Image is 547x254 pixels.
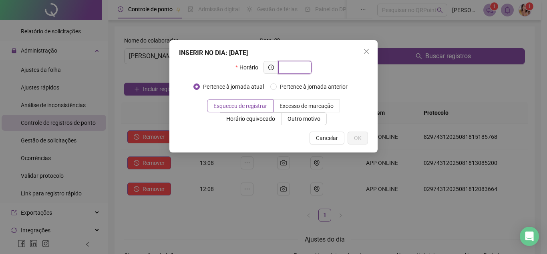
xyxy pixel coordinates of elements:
button: Close [360,45,373,58]
button: Cancelar [310,132,344,144]
span: Esqueceu de registrar [213,103,267,109]
div: Open Intercom Messenger [520,227,539,246]
span: clock-circle [268,65,274,70]
button: OK [348,132,368,144]
span: Excesso de marcação [280,103,334,109]
div: INSERIR NO DIA : [DATE] [179,48,368,58]
span: Pertence à jornada anterior [277,82,351,91]
span: Horário equivocado [226,116,275,122]
span: Outro motivo [288,116,320,122]
span: Pertence à jornada atual [200,82,267,91]
label: Horário [235,61,263,74]
span: Cancelar [316,134,338,142]
span: close [363,48,370,55]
